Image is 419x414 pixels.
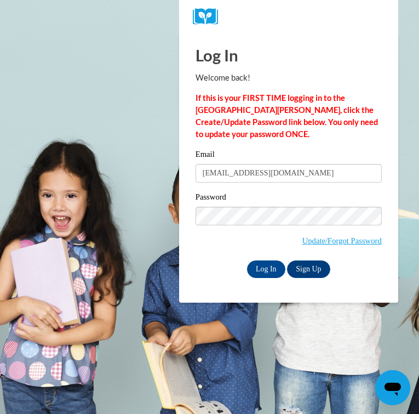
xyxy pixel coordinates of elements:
[247,260,285,278] input: Log In
[193,8,226,25] img: Logo brand
[196,44,382,66] h1: Log In
[193,8,384,25] a: COX Campus
[287,260,330,278] a: Sign Up
[196,72,382,84] p: Welcome back!
[302,236,382,245] a: Update/Forgot Password
[196,150,382,161] label: Email
[375,370,410,405] iframe: Button to launch messaging window
[196,193,382,204] label: Password
[196,93,378,139] strong: If this is your FIRST TIME logging in to the [GEOGRAPHIC_DATA][PERSON_NAME], click the Create/Upd...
